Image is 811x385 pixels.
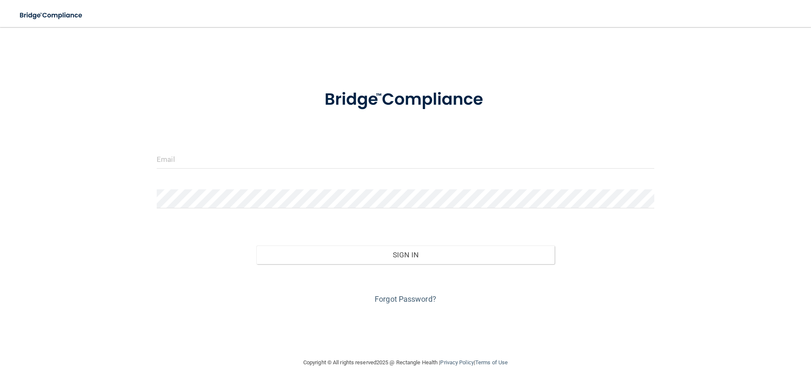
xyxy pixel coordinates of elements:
[256,246,555,264] button: Sign In
[475,359,508,366] a: Terms of Use
[13,7,90,24] img: bridge_compliance_login_screen.278c3ca4.svg
[375,295,436,303] a: Forgot Password?
[157,150,654,169] input: Email
[251,349,560,376] div: Copyright © All rights reserved 2025 @ Rectangle Health | |
[307,78,504,122] img: bridge_compliance_login_screen.278c3ca4.svg
[440,359,474,366] a: Privacy Policy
